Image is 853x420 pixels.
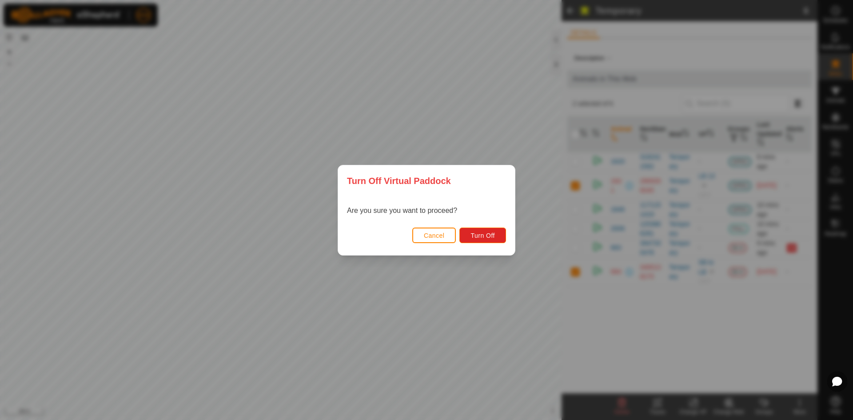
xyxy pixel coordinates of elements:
button: Cancel [412,228,456,243]
span: Turn Off [470,232,495,239]
button: Turn Off [459,228,506,243]
p: Are you sure you want to proceed? [347,205,457,216]
span: Turn Off Virtual Paddock [347,174,451,188]
span: Cancel [424,232,445,239]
